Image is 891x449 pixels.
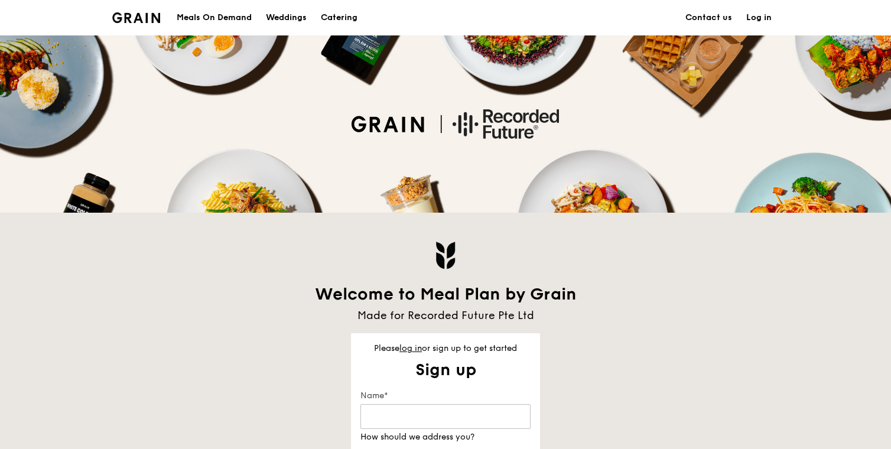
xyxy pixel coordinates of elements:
div: Please or sign up to get started [351,343,540,354]
div: Sign up [351,359,540,380]
img: Grain logo [435,241,456,269]
div: Welcome to Meal Plan by Grain [304,284,587,305]
div: How should we address you? [360,431,531,443]
div: Made for Recorded Future Pte Ltd [304,307,587,324]
label: Name* [360,390,531,402]
a: log in [399,343,422,353]
img: Grain [112,12,160,23]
